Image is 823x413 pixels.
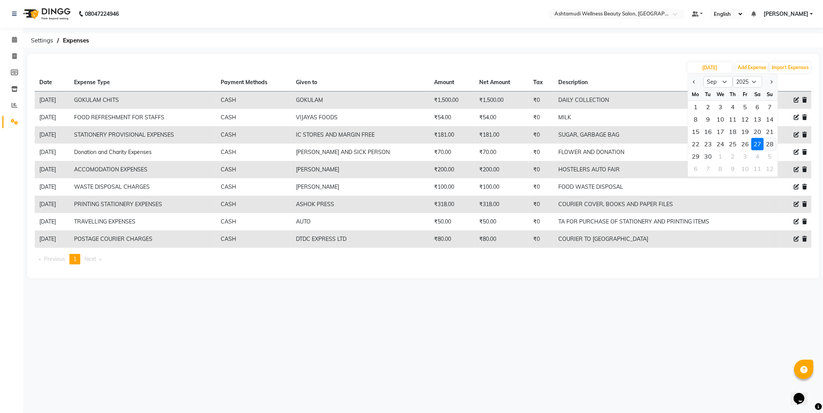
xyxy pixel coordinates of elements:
div: Su [764,88,776,100]
div: 11 [751,162,764,175]
div: Thursday, September 18, 2025 [727,125,739,138]
div: 19 [739,125,751,138]
select: Select year [733,76,762,88]
td: CASH [216,213,291,230]
div: Tuesday, September 23, 2025 [702,138,714,150]
div: 5 [739,101,751,113]
td: [DATE] [35,161,69,178]
td: CASH [216,126,291,144]
div: Monday, September 15, 2025 [689,125,702,138]
div: Th [727,88,739,100]
span: [PERSON_NAME] [764,10,808,18]
div: Tu [702,88,714,100]
span: Previous [44,256,65,262]
div: Sunday, September 7, 2025 [764,101,776,113]
td: [DATE] [35,213,69,230]
div: 11 [727,113,739,125]
td: CASH [216,161,291,178]
div: 15 [689,125,702,138]
td: [DATE] [35,126,69,144]
span: 1 [73,256,76,262]
td: ₹0 [529,178,554,196]
div: Friday, October 3, 2025 [739,150,751,162]
td: ₹200.00 [429,161,475,178]
div: Tuesday, September 16, 2025 [702,125,714,138]
td: ₹0 [529,126,554,144]
div: 6 [751,101,764,113]
div: Saturday, September 27, 2025 [751,138,764,150]
td: GOKULAM CHITS [69,91,216,109]
td: ₹100.00 [429,178,475,196]
div: 8 [714,162,727,175]
th: Date [35,74,69,91]
td: [DATE] [35,196,69,213]
td: ₹0 [529,161,554,178]
div: Wednesday, September 17, 2025 [714,125,727,138]
div: Friday, September 5, 2025 [739,101,751,113]
div: 9 [727,162,739,175]
div: Tuesday, September 30, 2025 [702,150,714,162]
td: POSTAGE COURIER CHARGES [69,230,216,248]
td: WASTE DISPOSAL CHARGES [69,178,216,196]
td: ₹181.00 [429,126,475,144]
div: 21 [764,125,776,138]
div: Monday, September 1, 2025 [689,101,702,113]
td: VIJAYAS FOODS [291,109,430,126]
td: CASH [216,144,291,161]
div: Saturday, September 20, 2025 [751,125,764,138]
div: Sunday, September 28, 2025 [764,138,776,150]
td: ₹50.00 [429,213,475,230]
td: ₹0 [529,213,554,230]
div: 10 [714,113,727,125]
td: [DATE] [35,91,69,109]
div: 26 [739,138,751,150]
th: Payment Methods [216,74,291,91]
td: ₹80.00 [429,230,475,248]
td: ₹70.00 [429,144,475,161]
div: 28 [764,138,776,150]
td: ₹54.00 [429,109,475,126]
div: Sunday, September 21, 2025 [764,125,776,138]
span: Expenses [59,34,93,47]
td: ₹0 [529,109,554,126]
div: 30 [702,150,714,162]
div: 20 [751,125,764,138]
td: TRAVELLING EXPENSES [69,213,216,230]
td: [DATE] [35,144,69,161]
td: CASH [216,91,291,109]
td: DAILY COLLECTION [554,91,769,109]
td: FOOD REFRESHMENT FOR STAFFS [69,109,216,126]
input: PLACEHOLDER.DATE [688,62,732,73]
td: ₹0 [529,91,554,109]
div: Wednesday, October 8, 2025 [714,162,727,175]
img: logo [20,3,73,25]
td: DTDC EXPRESS LTD [291,230,430,248]
td: HOSTELERS AUTO FAIR [554,161,769,178]
div: Monday, October 6, 2025 [689,162,702,175]
td: ₹200.00 [475,161,529,178]
div: Mo [689,88,702,100]
button: Add Expense [736,62,768,73]
td: [PERSON_NAME] [291,161,430,178]
div: 1 [689,101,702,113]
div: 10 [739,162,751,175]
div: Thursday, September 25, 2025 [727,138,739,150]
div: Wednesday, September 24, 2025 [714,138,727,150]
div: 3 [714,101,727,113]
div: 7 [702,162,714,175]
td: MILK [554,109,769,126]
td: ACCOMODATION EXPENSES [69,161,216,178]
td: CASH [216,178,291,196]
div: 4 [751,150,764,162]
td: ₹318.00 [475,196,529,213]
div: Friday, October 10, 2025 [739,162,751,175]
td: ₹100.00 [475,178,529,196]
div: 24 [714,138,727,150]
button: Previous month [691,76,698,88]
div: Thursday, October 9, 2025 [727,162,739,175]
td: ₹0 [529,144,554,161]
th: Amount [429,74,475,91]
div: Wednesday, September 3, 2025 [714,101,727,113]
div: 29 [689,150,702,162]
div: Fr [739,88,751,100]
